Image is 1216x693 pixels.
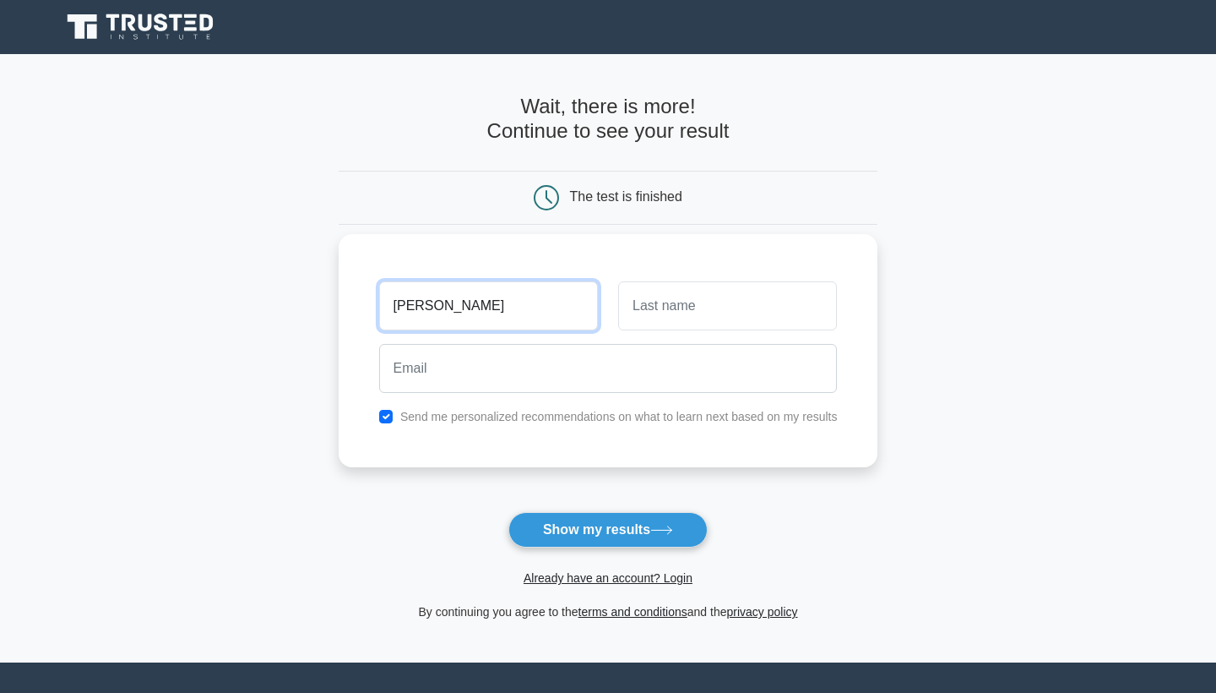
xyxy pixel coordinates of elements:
[328,602,888,622] div: By continuing you agree to the and the
[379,344,838,393] input: Email
[508,512,708,548] button: Show my results
[618,281,837,330] input: Last name
[339,95,878,144] h4: Wait, there is more! Continue to see your result
[400,410,838,423] label: Send me personalized recommendations on what to learn next based on my results
[578,605,687,619] a: terms and conditions
[379,281,598,330] input: First name
[727,605,798,619] a: privacy policy
[570,189,682,204] div: The test is finished
[524,571,692,585] a: Already have an account? Login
